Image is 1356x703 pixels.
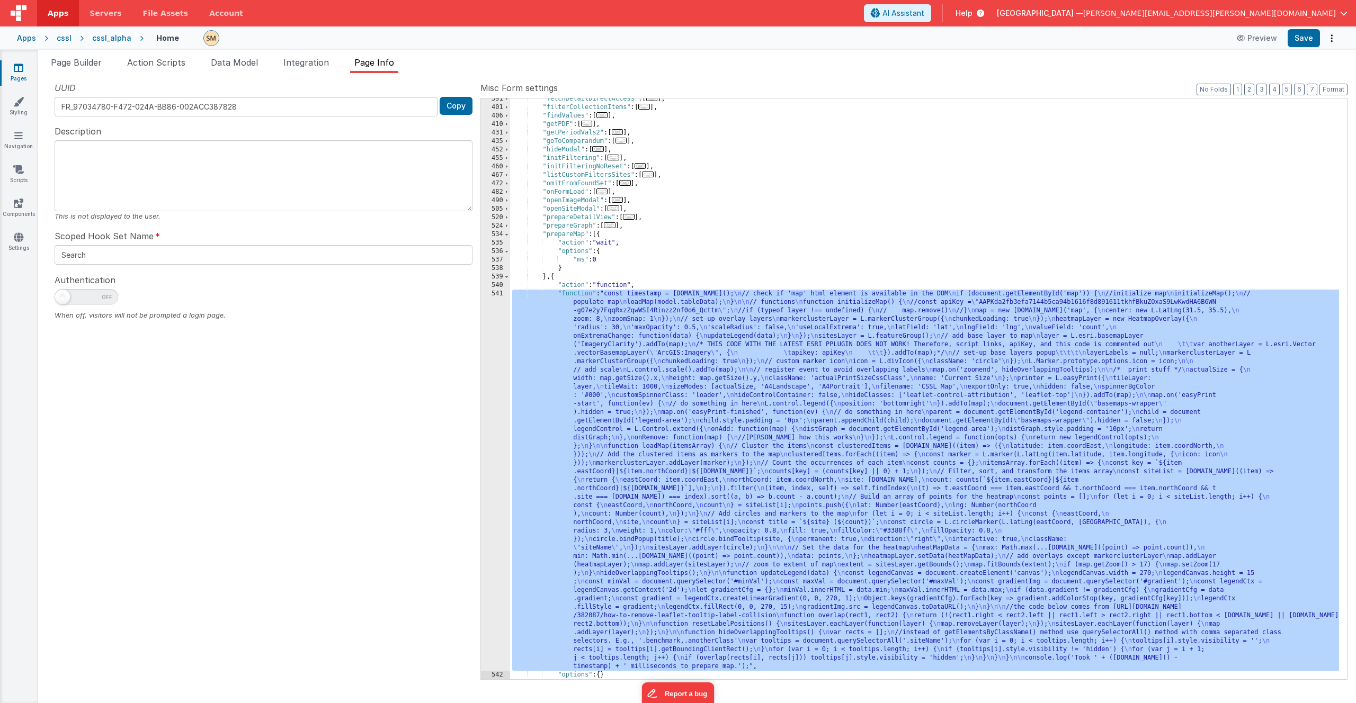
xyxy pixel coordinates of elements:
span: ... [604,222,615,228]
span: ... [592,146,604,152]
span: Apps [48,8,68,19]
div: Apps [17,33,36,43]
div: 542 [481,671,510,679]
div: 540 [481,281,510,290]
div: 410 [481,120,510,129]
button: Options [1324,31,1339,46]
span: Misc Form settings [480,82,558,94]
span: ... [596,188,608,194]
button: 6 [1294,84,1305,95]
span: ... [612,197,623,203]
button: 2 [1244,84,1254,95]
h4: Home [156,34,179,42]
div: 467 [481,171,510,179]
span: ... [646,95,658,101]
button: Copy [440,97,472,115]
span: Description [55,125,101,138]
button: 1 [1233,84,1242,95]
div: 541 [481,290,510,671]
div: 472 [481,179,510,188]
div: 537 [481,256,510,264]
div: This is not displayed to the user. [55,211,472,221]
span: [PERSON_NAME][EMAIL_ADDRESS][PERSON_NAME][DOMAIN_NAME] [1083,8,1336,19]
button: 5 [1282,84,1292,95]
div: 534 [481,230,510,239]
div: 535 [481,239,510,247]
span: File Assets [143,8,189,19]
span: Authentication [55,274,115,286]
div: 401 [481,103,510,112]
button: No Folds [1197,84,1231,95]
span: ... [581,121,593,127]
div: cssl_alpha [92,33,131,43]
span: ... [623,214,635,220]
img: e9616e60dfe10b317d64a5e98ec8e357 [204,31,219,46]
button: 4 [1269,84,1280,95]
div: 482 [481,188,510,196]
span: Data Model [211,57,258,68]
div: 538 [481,264,510,273]
span: Servers [90,8,121,19]
span: ... [642,172,654,177]
div: 452 [481,146,510,154]
span: AI Assistant [882,8,924,19]
div: 524 [481,222,510,230]
div: When off, visitors will not be prompted a login page. [55,310,472,320]
span: ... [612,129,623,135]
span: ... [608,205,619,211]
span: UUID [55,82,76,94]
button: 7 [1307,84,1317,95]
span: ... [638,104,650,110]
button: AI Assistant [864,4,931,22]
div: 431 [481,129,510,137]
button: Format [1319,84,1348,95]
button: 3 [1256,84,1267,95]
span: Integration [283,57,329,68]
span: ... [635,163,646,169]
button: Save [1288,29,1320,47]
span: Page Builder [51,57,102,68]
div: 391 [481,95,510,103]
button: [GEOGRAPHIC_DATA] — [PERSON_NAME][EMAIL_ADDRESS][PERSON_NAME][DOMAIN_NAME] [997,8,1348,19]
span: ... [596,112,608,118]
span: ... [608,155,619,160]
span: ... [615,138,627,143]
div: 505 [481,205,510,213]
div: cssl [57,33,72,43]
div: 536 [481,247,510,256]
span: Page Info [354,57,394,68]
span: Action Scripts [127,57,185,68]
div: 520 [481,213,510,222]
span: [GEOGRAPHIC_DATA] — [997,8,1083,19]
span: ... [619,180,631,186]
div: 455 [481,154,510,163]
div: 435 [481,137,510,146]
div: 406 [481,112,510,120]
div: 460 [481,163,510,171]
span: Help [956,8,973,19]
div: 539 [481,273,510,281]
div: 490 [481,196,510,205]
span: Scoped Hook Set Name [55,230,154,242]
button: Preview [1230,30,1283,47]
